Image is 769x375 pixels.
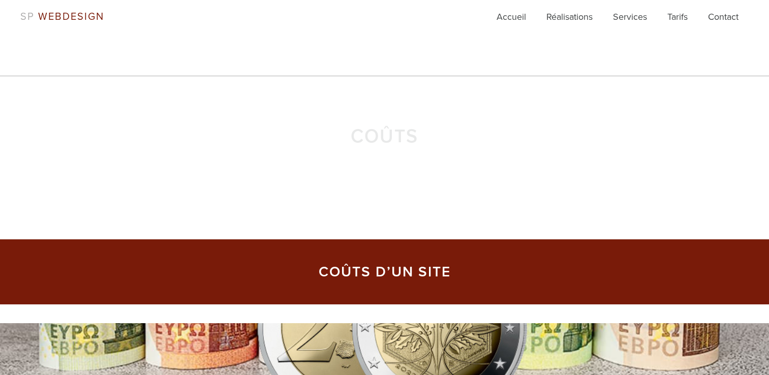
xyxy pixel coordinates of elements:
[546,10,593,30] a: Réalisations
[20,11,104,23] a: SP WEBDESIGN
[38,11,104,23] span: WEBDESIGN
[667,10,688,30] a: Tarifs
[708,10,739,30] a: Contact
[20,11,35,23] span: SP
[156,265,613,279] h3: COÛTS D’UN SITE
[613,10,647,30] a: Services
[497,10,526,30] a: Accueil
